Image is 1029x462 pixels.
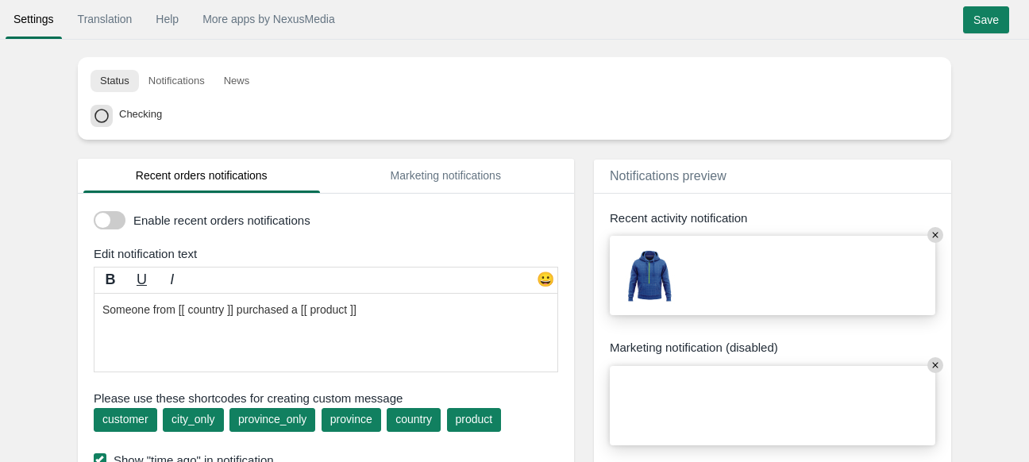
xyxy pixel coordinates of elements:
[534,270,557,294] div: 😀
[133,212,554,229] label: Enable recent orders notifications
[137,271,147,287] u: U
[106,271,116,287] b: B
[195,5,343,33] a: More apps by NexusMedia
[102,411,148,427] div: customer
[171,411,214,427] div: city_only
[963,6,1009,33] input: Save
[618,244,681,307] img: 80x80_sample.jpg
[610,210,935,226] div: Recent activity notification
[610,169,726,183] span: Notifications preview
[330,411,372,427] div: province
[82,245,578,262] div: Edit notification text
[214,70,260,92] button: News
[170,271,174,287] i: I
[610,339,935,356] div: Marketing notification (disabled)
[119,105,929,122] div: Checking
[328,159,565,193] a: Marketing notifications
[148,5,187,33] a: Help
[456,411,493,427] div: product
[139,70,214,92] button: Notifications
[83,159,320,193] a: Recent orders notifications
[70,5,141,33] a: Translation
[6,5,62,33] a: Settings
[395,411,432,427] div: country
[91,70,139,92] button: Status
[94,390,558,406] span: Please use these shortcodes for creating custom message
[94,293,558,372] textarea: Someone from [[ country ]] purchased a [[ product ]]
[238,411,306,427] div: province_only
